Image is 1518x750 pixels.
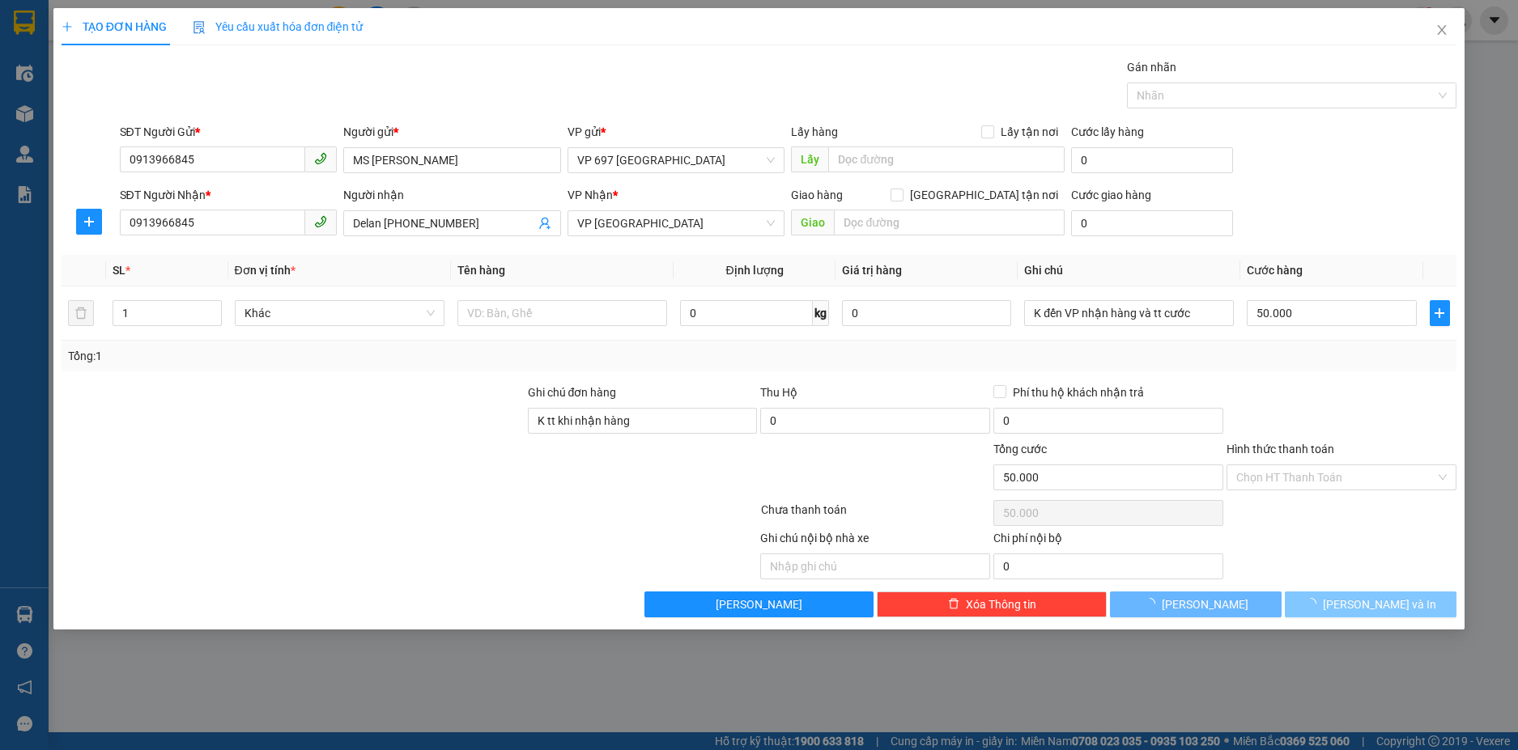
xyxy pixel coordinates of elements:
button: [PERSON_NAME] và In [1285,591,1456,617]
button: [PERSON_NAME] [644,591,874,617]
span: Giao [791,210,834,235]
span: user-add [538,217,551,230]
label: Cước lấy hàng [1071,125,1144,138]
div: Chi phí nội bộ [993,529,1223,553]
button: plus [76,209,102,235]
span: phone [314,215,327,228]
button: delete [68,300,94,326]
div: Người gửi [343,123,561,141]
span: Khác [244,301,435,325]
input: VD: Bàn, Ghế [457,300,667,326]
input: Dọc đường [834,210,1065,235]
input: Cước giao hàng [1071,210,1232,236]
span: Phí thu hộ khách nhận trả [1006,383,1150,401]
span: Định lượng [725,264,783,277]
div: SĐT Người Nhận [120,186,338,204]
label: Hình thức thanh toán [1227,443,1334,456]
span: Tổng cước [993,443,1047,456]
input: Cước lấy hàng [1071,147,1232,173]
input: Ghi chú đơn hàng [528,408,758,434]
span: loading [1305,598,1323,609]
button: Close [1419,8,1465,53]
label: Cước giao hàng [1071,189,1151,201]
span: Yêu cầu xuất hóa đơn điện tử [193,20,364,33]
span: Lấy [791,146,828,172]
span: Đơn vị tính [235,264,296,277]
div: Tổng: 1 [68,347,586,365]
span: kg [813,300,829,326]
span: loading [1144,598,1162,609]
span: plus [77,215,101,228]
div: SĐT Người Gửi [120,123,338,141]
span: close [1435,23,1448,36]
span: Giá trị hàng [842,264,902,277]
input: Dọc đường [828,146,1065,172]
span: Giao hàng [791,189,843,201]
span: Lấy tận nơi [994,123,1065,141]
span: TẠO ĐƠN HÀNG [62,20,167,33]
span: delete [948,598,959,611]
span: [GEOGRAPHIC_DATA] tận nơi [904,186,1065,204]
input: Nhập ghi chú [760,553,990,579]
span: Thu Hộ [760,386,797,399]
label: Ghi chú đơn hàng [528,386,617,399]
th: Ghi chú [1018,255,1240,286]
span: Cước hàng [1247,264,1303,277]
input: Ghi Chú [1024,300,1234,326]
span: phone [314,152,327,165]
span: [PERSON_NAME] [716,595,802,613]
span: VP Ninh Bình [577,211,776,235]
span: Tên hàng [457,264,505,277]
span: VP 697 Điện Biên Phủ [577,148,776,172]
div: VP gửi [568,123,785,141]
button: plus [1430,300,1451,326]
span: plus [1431,307,1450,320]
span: VP Nhận [568,189,613,201]
img: icon [193,21,206,34]
span: Lấy hàng [791,125,838,138]
button: [PERSON_NAME] [1110,591,1282,617]
span: Xóa Thông tin [966,595,1036,613]
button: deleteXóa Thông tin [877,591,1107,617]
div: Người nhận [343,186,561,204]
div: Ghi chú nội bộ nhà xe [760,529,990,553]
span: [PERSON_NAME] [1162,595,1248,613]
span: SL [113,264,125,277]
span: [PERSON_NAME] và In [1323,595,1436,613]
div: Chưa thanh toán [759,501,993,529]
label: Gán nhãn [1127,61,1176,74]
input: 0 [842,300,1011,326]
span: plus [62,21,73,32]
